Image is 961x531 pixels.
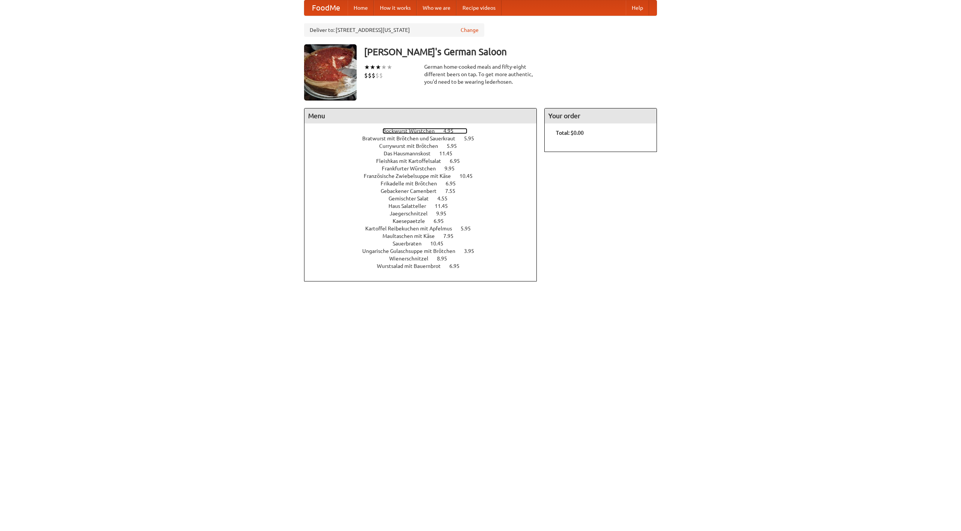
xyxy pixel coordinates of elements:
[304,108,536,123] h4: Menu
[375,63,381,71] li: ★
[382,165,443,171] span: Frankfurter Würstchen
[393,241,429,247] span: Sauerbraten
[445,188,463,194] span: 7.55
[304,23,484,37] div: Deliver to: [STREET_ADDRESS][US_STATE]
[393,218,458,224] a: Kaesepaetzle 6.95
[364,44,657,59] h3: [PERSON_NAME]'s German Saloon
[348,0,374,15] a: Home
[437,196,455,202] span: 4.55
[464,135,482,141] span: 5.95
[556,130,584,136] b: Total: $0.00
[377,263,473,269] a: Wurstsalad mit Bauernbrot 6.95
[417,0,456,15] a: Who we are
[377,263,448,269] span: Wurstsalad mit Bauernbrot
[464,248,482,254] span: 3.95
[379,71,383,80] li: $
[376,158,474,164] a: Fleishkas mit Kartoffelsalat 6.95
[450,158,467,164] span: 6.95
[370,63,375,71] li: ★
[443,128,461,134] span: 4.95
[424,63,537,86] div: German home-cooked meals and fifty-eight different beers on tap. To get more authentic, you'd nee...
[436,211,454,217] span: 9.95
[384,150,466,156] a: Das Hausmannskost 11.45
[381,181,444,187] span: Frikadelle mit Brötchen
[364,173,458,179] span: Französische Zwiebelsuppe mit Käse
[459,173,480,179] span: 10.45
[379,143,446,149] span: Currywurst mit Brötchen
[389,196,436,202] span: Gemischter Salat
[389,203,434,209] span: Haus Salatteller
[393,241,457,247] a: Sauerbraten 10.45
[439,150,460,156] span: 11.45
[362,135,488,141] a: Bratwurst mit Brötchen und Sauerkraut 5.95
[389,256,436,262] span: Wienerschnitzel
[446,181,463,187] span: 6.95
[449,263,467,269] span: 6.95
[364,173,487,179] a: Französische Zwiebelsuppe mit Käse 10.45
[393,218,432,224] span: Kaesepaetzle
[390,211,460,217] a: Jaegerschnitzel 9.95
[383,128,442,134] span: Bockwurst Würstchen
[362,248,463,254] span: Ungarische Gulaschsuppe mit Brötchen
[376,158,449,164] span: Fleishkas mit Kartoffelsalat
[372,71,375,80] li: $
[374,0,417,15] a: How it works
[304,0,348,15] a: FoodMe
[389,256,461,262] a: Wienerschnitzel 8.95
[381,188,469,194] a: Gebackener Camenbert 7.55
[430,241,451,247] span: 10.45
[461,26,479,34] a: Change
[444,165,462,171] span: 9.95
[435,203,455,209] span: 11.45
[381,181,470,187] a: Frikadelle mit Brötchen 6.95
[383,233,467,239] a: Maultaschen mit Käse 7.95
[383,233,442,239] span: Maultaschen mit Käse
[434,218,451,224] span: 6.95
[447,143,464,149] span: 5.95
[389,196,461,202] a: Gemischter Salat 4.55
[365,226,459,232] span: Kartoffel Reibekuchen mit Apfelmus
[390,211,435,217] span: Jaegerschnitzel
[456,0,502,15] a: Recipe videos
[384,150,438,156] span: Das Hausmannskost
[375,71,379,80] li: $
[381,63,387,71] li: ★
[362,248,488,254] a: Ungarische Gulaschsuppe mit Brötchen 3.95
[443,233,461,239] span: 7.95
[387,63,392,71] li: ★
[368,71,372,80] li: $
[383,128,467,134] a: Bockwurst Würstchen 4.95
[626,0,649,15] a: Help
[389,203,462,209] a: Haus Salatteller 11.45
[364,63,370,71] li: ★
[461,226,478,232] span: 5.95
[381,188,444,194] span: Gebackener Camenbert
[365,226,485,232] a: Kartoffel Reibekuchen mit Apfelmus 5.95
[379,143,471,149] a: Currywurst mit Brötchen 5.95
[382,165,468,171] a: Frankfurter Würstchen 9.95
[304,44,357,101] img: angular.jpg
[362,135,463,141] span: Bratwurst mit Brötchen und Sauerkraut
[364,71,368,80] li: $
[545,108,657,123] h4: Your order
[437,256,455,262] span: 8.95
